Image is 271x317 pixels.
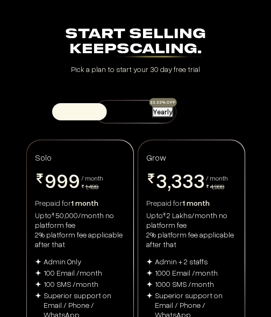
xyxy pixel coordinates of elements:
div: / month [81,175,103,182]
div: 1000 Email /month [155,268,218,278]
img: img [146,258,153,265]
span: 1 month [182,198,210,207]
img: pricing-rupee [206,185,209,188]
div: Pick a plan to start your 30 day free trial [6,66,265,73]
img: img [35,281,41,287]
span: 1,499 [85,183,98,191]
div: 33.33% OFF [149,98,176,106]
img: img [35,292,41,299]
div: 1000 SMS /month [155,279,214,289]
img: img [146,281,153,287]
img: pricing-rupee [35,174,45,183]
div: Admin Only [44,257,81,266]
img: img [146,270,153,276]
div: Start Selling Keep [6,27,265,57]
div: Prepaid for [35,198,126,208]
span: 3,333 [156,170,205,196]
span: 999 [45,170,80,196]
div: Prepaid for [146,198,237,208]
span: Solo [35,152,52,163]
span: 4,999 [210,183,224,191]
div: / month [206,175,228,182]
button: Yearly [152,106,173,117]
sup: ₹ [52,211,54,218]
div: Scaling. [117,43,202,57]
div: 100 Email /month [44,268,102,278]
div: Upto 2 Lakhs/month no platform fee 2% platform fee applicable after that [146,211,237,249]
img: pricing-rupee [81,185,84,188]
div: Admin + 2 staffs [155,257,208,266]
img: pricing-rupee [146,174,156,183]
button: Monthly [98,103,153,120]
span: 1 month [71,198,98,207]
div: 100 SMS /month [44,279,98,289]
img: img [35,270,41,276]
sup: ₹ [163,211,166,218]
img: img [35,258,41,265]
div: Upto 50,000/month no platform fee 2% platform fee applicable after that [35,211,126,249]
span: Grow [146,152,166,163]
img: img [146,292,153,299]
